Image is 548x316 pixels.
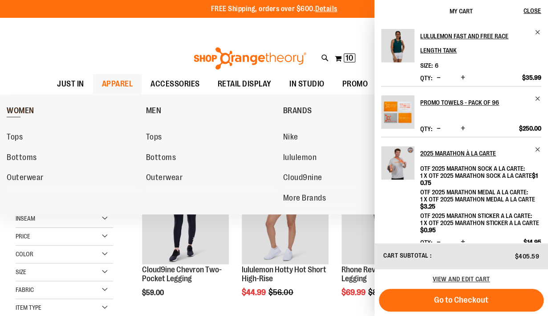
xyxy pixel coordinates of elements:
[420,74,432,82] label: Qty
[381,146,414,185] a: 2025 Marathon à la Carte
[142,177,229,266] a: Cloud9ine Chevron Two-Pocket Legging
[142,177,229,264] img: Cloud9ine Chevron Two-Pocket Legging
[379,289,544,312] button: Go to Checkout
[146,132,162,144] span: Tops
[420,62,433,69] dt: Size
[283,132,298,144] span: Nike
[420,196,535,210] span: 1 x OTF 2025 Marathon Medal A La Carte
[283,193,326,205] span: More Brands
[383,252,429,259] span: Cart Subtotal
[150,74,200,94] span: ACCESSORIES
[535,95,541,102] a: Remove item
[420,172,538,186] span: 1 x OTF 2025 Marathon Sock A La Carte
[218,74,272,94] span: RETAIL DISPLAY
[341,265,422,283] a: Rhone Revive 7/8 Pocket Legging
[420,125,432,132] label: Qty
[381,95,414,129] img: Promo Towels - Pack of 96
[433,275,490,283] a: View and edit cart
[524,238,541,246] span: $14.95
[459,124,467,133] button: Increase product quantity
[381,29,414,62] img: lululemon Fast and Free Race Length Tank
[420,95,529,110] h2: Promo Towels - Pack of 96
[242,177,329,264] img: lululemon Hotty Hot Short High-Rise
[242,265,326,283] a: lululemon Hotty Hot Short High-Rise
[342,74,368,94] span: PROMO
[341,177,428,266] a: Rhone Revive 7/8 Pocket LeggingSALE
[420,29,529,57] h2: lululemon Fast and Free Race Length Tank
[434,238,443,247] button: Decrease product quantity
[420,172,538,186] span: $10.75
[16,304,41,311] span: Item Type
[345,53,353,62] span: 10
[459,74,467,82] button: Increase product quantity
[283,106,312,117] span: BRANDS
[341,288,367,297] span: $69.99
[459,238,467,247] button: Increase product quantity
[142,265,222,283] a: Cloud9ine Chevron Two-Pocket Legging
[283,153,317,164] span: lululemon
[434,74,443,82] button: Decrease product quantity
[102,74,133,94] span: APPAREL
[7,173,44,184] span: Outerwear
[420,239,432,246] label: Qty
[420,189,528,196] dt: OTF 2025 Marathon Medal A La Carte
[57,74,84,94] span: JUST IN
[16,215,35,222] span: Inseam
[16,250,33,258] span: Color
[242,177,329,266] a: lululemon Hotty Hot Short High-Rise
[420,226,436,234] span: $0.95
[420,219,539,234] span: 1 x OTF 2025 Marathon Sticker A La Carte
[142,289,165,297] span: $59.00
[420,212,532,219] dt: OTF 2025 Marathon Sticker A La Carte
[420,146,529,160] h2: 2025 Marathon à la Carte
[420,146,541,160] a: 2025 Marathon à la Carte
[7,106,34,117] span: WOMEN
[420,29,541,57] a: lululemon Fast and Free Race Length Tank
[268,288,295,297] span: $56.00
[381,29,414,68] a: lululemon Fast and Free Race Length Tank
[381,29,541,86] li: Product
[368,288,394,297] span: $87.00
[7,132,23,144] span: Tops
[283,173,322,184] span: Cloud9nine
[381,146,414,180] img: 2025 Marathon à la Carte
[420,95,541,110] a: Promo Towels - Pack of 96
[192,47,308,70] img: Shop Orangetheory
[381,95,414,135] a: Promo Towels - Pack of 96
[515,253,540,260] span: $405.59
[535,29,541,36] a: Remove item
[289,74,325,94] span: IN STUDIO
[522,74,541,82] span: $35.99
[434,295,488,305] span: Go to Checkout
[211,4,337,14] p: FREE Shipping, orders over $600.
[420,203,435,210] span: $3.25
[16,268,26,275] span: Size
[435,62,438,69] span: 6
[535,146,541,153] a: Remove item
[242,288,267,297] span: $44.99
[315,5,337,13] a: Details
[381,86,541,137] li: Product
[16,233,30,240] span: Price
[7,153,37,164] span: Bottoms
[341,177,428,264] img: Rhone Revive 7/8 Pocket Legging
[420,165,525,172] dt: OTF 2025 Marathon Sock A La Carte
[450,8,473,15] span: My Cart
[381,137,541,251] li: Product
[146,173,183,184] span: Outerwear
[434,124,443,133] button: Decrease product quantity
[146,153,176,164] span: Bottoms
[519,124,541,132] span: $250.00
[146,106,162,117] span: MEN
[524,7,541,14] span: Close
[16,286,34,293] span: Fabric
